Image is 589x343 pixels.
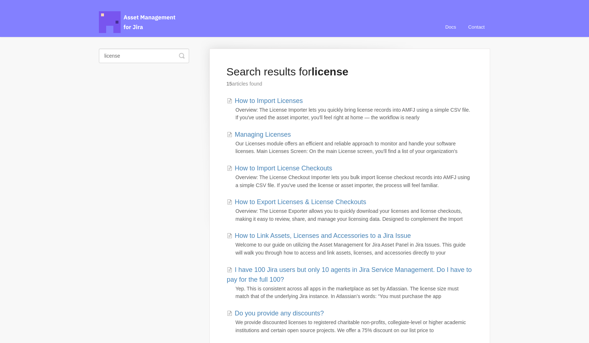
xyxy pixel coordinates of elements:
[440,17,461,37] a: Docs
[227,309,324,318] a: Do you provide any discounts?
[226,65,473,78] h1: Search results for
[227,130,292,140] a: Managing Licenses
[235,241,473,257] p: Welcome to our guide on utilizing the Asset Management for Jira Asset Panel in Jira Issues. This ...
[463,17,490,37] a: Contact
[235,319,473,334] p: We provide discounted licenses to registered charitable non-profits, collegiate-level or higher a...
[99,11,176,33] span: Asset Management for Jira Docs
[227,164,334,173] a: How to Import License Checkouts
[312,65,348,78] strong: license
[235,140,473,156] p: Our Licenses module offers an efficient and reliable approach to monitor and handle your software...
[226,81,231,87] strong: 15
[235,285,473,301] p: Yep. This is consistent across all apps in the marketplace as set by Atlassian. The license size ...
[227,197,368,207] a: How to Export Licenses & License Checkouts
[226,80,473,88] p: articles found
[227,231,414,241] a: How to Link Assets, Licenses and Accessories to a Jira Issue
[227,265,473,285] a: I have 100 Jira users but only 10 agents in Jira Service Management. Do I have to pay for the ful...
[235,174,473,189] p: Overview: The License Checkout Importer lets you bulk import license checkout records into AMFJ u...
[235,106,473,122] p: Overview: The License Importer lets you quickly bring license records into AMFJ using a simple CS...
[99,49,189,63] input: Search
[235,207,473,223] p: Overview: The License Exporter allows you to quickly download your licenses and license checkouts...
[227,96,304,106] a: How to Import Licenses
